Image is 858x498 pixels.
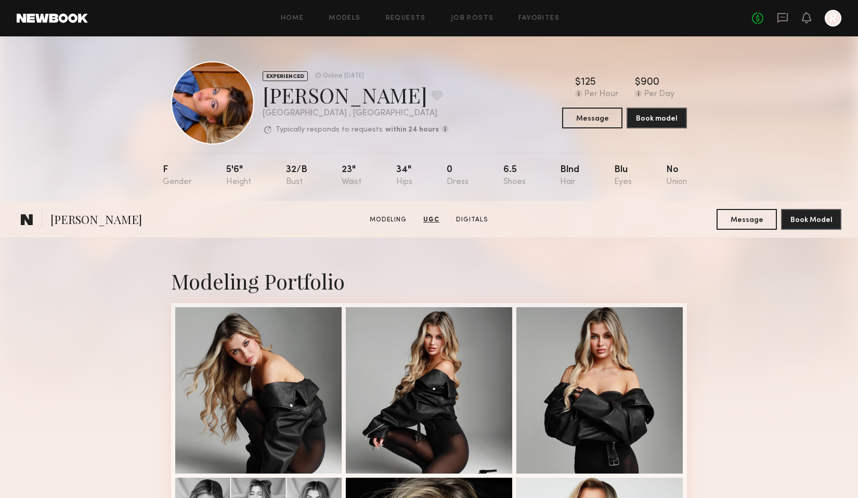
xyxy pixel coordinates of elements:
[263,81,449,109] div: [PERSON_NAME]
[581,77,596,88] div: 125
[329,15,360,22] a: Models
[666,165,687,187] div: No
[286,165,307,187] div: 32/b
[503,165,526,187] div: 6.5
[281,15,304,22] a: Home
[562,108,622,128] button: Message
[276,126,383,134] p: Typically responds to requests
[451,15,494,22] a: Job Posts
[627,108,687,128] button: Book model
[163,165,192,187] div: F
[518,15,560,22] a: Favorites
[226,165,251,187] div: 5'6"
[452,215,492,225] a: Digitals
[717,209,777,230] button: Message
[263,109,449,118] div: [GEOGRAPHIC_DATA] , [GEOGRAPHIC_DATA]
[825,10,841,27] a: R
[781,215,841,224] a: Book Model
[263,71,308,81] div: EXPERIENCED
[396,165,412,187] div: 34"
[781,209,841,230] button: Book Model
[447,165,469,187] div: 0
[385,126,439,134] b: within 24 hours
[323,73,364,80] div: Online [DATE]
[575,77,581,88] div: $
[366,215,411,225] a: Modeling
[342,165,361,187] div: 23"
[641,77,659,88] div: 900
[560,165,579,187] div: Blnd
[614,165,632,187] div: Blu
[584,90,618,99] div: Per Hour
[50,212,142,230] span: [PERSON_NAME]
[419,215,444,225] a: UGC
[386,15,426,22] a: Requests
[644,90,674,99] div: Per Day
[635,77,641,88] div: $
[171,267,687,295] div: Modeling Portfolio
